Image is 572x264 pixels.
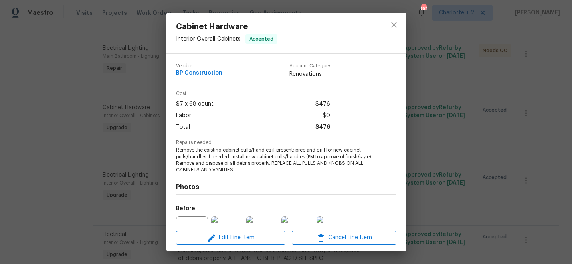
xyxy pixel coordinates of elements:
[176,140,396,145] span: Repairs needed
[176,147,374,173] span: Remove the existing cabinet pulls/handles if present; prep and drill for new cabinet pulls/handle...
[176,91,330,96] span: Cost
[176,99,214,110] span: $7 x 68 count
[384,15,404,34] button: close
[176,63,222,69] span: Vendor
[176,70,222,76] span: BP Construction
[176,122,190,133] span: Total
[176,206,195,211] h5: Before
[292,231,396,245] button: Cancel Line Item
[315,122,330,133] span: $476
[246,35,277,43] span: Accepted
[178,233,283,243] span: Edit Line Item
[176,183,396,191] h4: Photos
[176,231,285,245] button: Edit Line Item
[289,63,330,69] span: Account Category
[176,36,241,42] span: Interior Overall - Cabinets
[294,233,394,243] span: Cancel Line Item
[323,110,330,122] span: $0
[176,110,191,122] span: Labor
[289,70,330,78] span: Renovations
[176,22,277,31] span: Cabinet Hardware
[315,99,330,110] span: $476
[421,5,426,13] div: 80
